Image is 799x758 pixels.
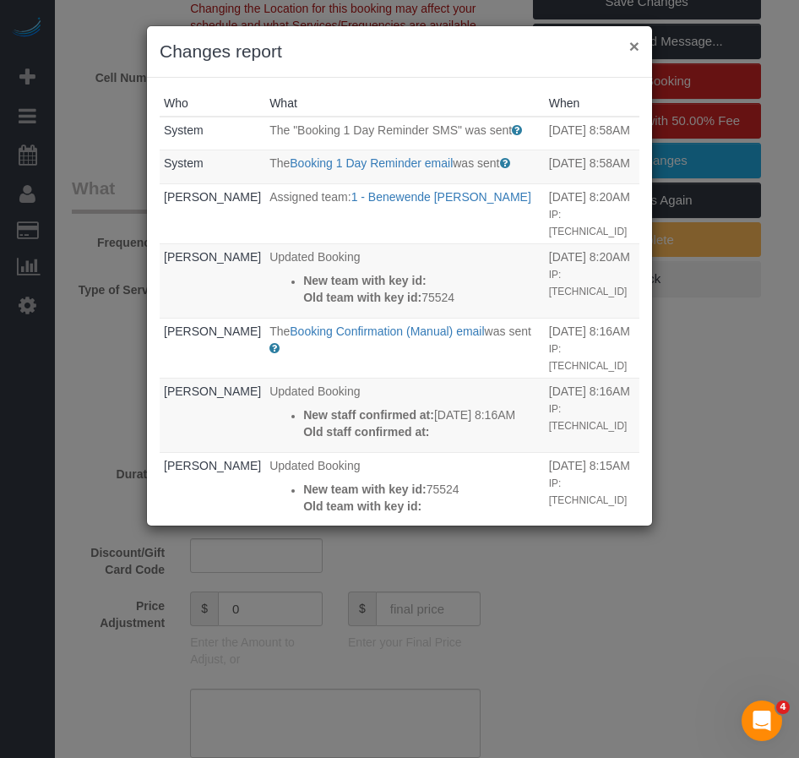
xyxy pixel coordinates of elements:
[485,324,531,338] span: was sent
[545,378,639,452] td: When
[160,452,265,526] td: Who
[160,183,265,243] td: Who
[265,452,545,526] td: What
[160,39,639,64] h3: Changes report
[549,343,628,372] small: IP: [TECHNICAL_ID]
[164,384,261,398] a: [PERSON_NAME]
[160,318,265,378] td: Who
[351,190,531,204] a: 1 - Benewende [PERSON_NAME]
[545,150,639,184] td: When
[545,117,639,150] td: When
[545,318,639,378] td: When
[265,243,545,318] td: What
[164,250,261,264] a: [PERSON_NAME]
[147,26,652,526] sui-modal: Changes report
[453,156,499,170] span: was sent
[265,90,545,117] th: What
[290,324,484,338] a: Booking Confirmation (Manual) email
[269,324,290,338] span: The
[290,156,453,170] a: Booking 1 Day Reminder email
[303,499,421,513] strong: Old team with key id:
[545,452,639,526] td: When
[269,123,512,137] span: The "Booking 1 Day Reminder SMS" was sent
[545,243,639,318] td: When
[160,117,265,150] td: Who
[303,406,541,423] p: [DATE] 8:16AM
[160,150,265,184] td: Who
[164,156,204,170] a: System
[303,291,421,304] strong: Old team with key id:
[265,117,545,150] td: What
[269,190,351,204] span: Assigned team:
[549,269,628,297] small: IP: [TECHNICAL_ID]
[269,384,360,398] span: Updated Booking
[303,481,541,498] p: 75524
[269,156,290,170] span: The
[549,209,628,237] small: IP: [TECHNICAL_ID]
[265,183,545,243] td: What
[160,243,265,318] td: Who
[269,459,360,472] span: Updated Booking
[265,150,545,184] td: What
[549,403,628,432] small: IP: [TECHNICAL_ID]
[549,477,628,506] small: IP: [TECHNICAL_ID]
[776,701,790,714] span: 4
[629,37,639,55] button: ×
[265,378,545,452] td: What
[303,289,541,306] p: 75524
[265,318,545,378] td: What
[545,90,639,117] th: When
[164,459,261,472] a: [PERSON_NAME]
[160,90,265,117] th: Who
[303,408,434,422] strong: New staff confirmed at:
[164,123,204,137] a: System
[303,274,426,287] strong: New team with key id:
[160,378,265,452] td: Who
[742,701,782,741] iframe: Intercom live chat
[545,183,639,243] td: When
[303,483,426,496] strong: New team with key id:
[303,425,429,439] strong: Old staff confirmed at:
[164,324,261,338] a: [PERSON_NAME]
[269,250,360,264] span: Updated Booking
[164,190,261,204] a: [PERSON_NAME]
